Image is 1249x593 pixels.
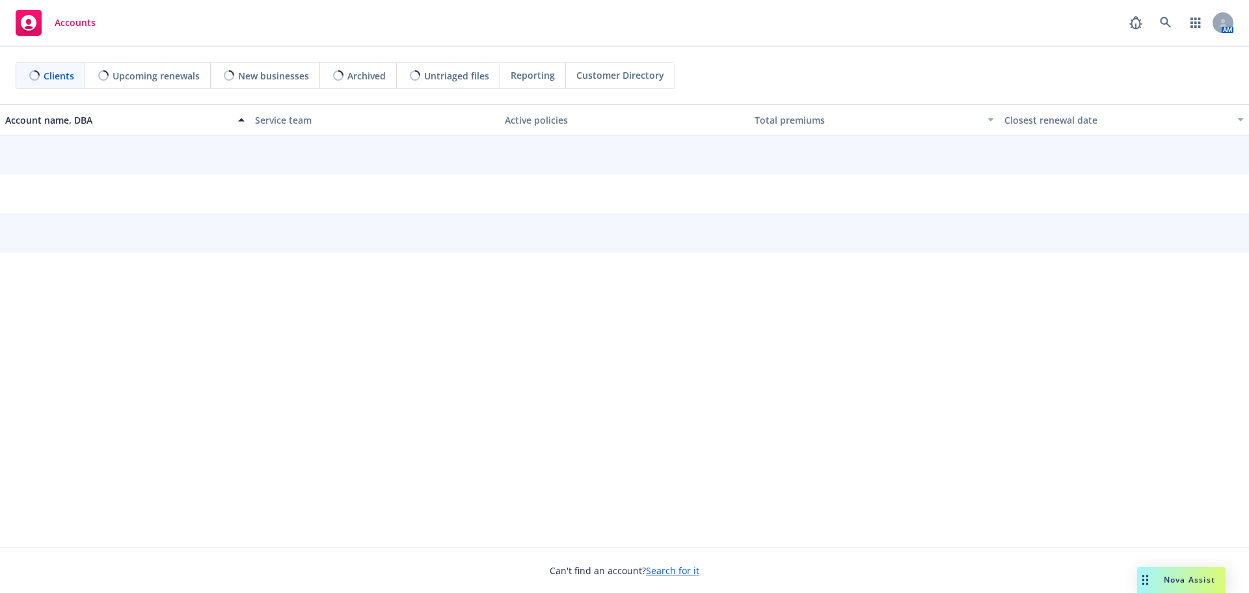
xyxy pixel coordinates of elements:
[44,69,74,83] span: Clients
[10,5,101,41] a: Accounts
[500,104,749,135] button: Active policies
[55,18,96,28] span: Accounts
[1183,10,1209,36] a: Switch app
[1153,10,1179,36] a: Search
[424,69,489,83] span: Untriaged files
[1164,574,1215,585] span: Nova Assist
[749,104,999,135] button: Total premiums
[550,564,699,577] span: Can't find an account?
[238,69,309,83] span: New businesses
[511,68,555,82] span: Reporting
[576,68,664,82] span: Customer Directory
[255,113,494,127] div: Service team
[5,113,230,127] div: Account name, DBA
[1123,10,1149,36] a: Report a Bug
[1137,567,1153,593] div: Drag to move
[505,113,744,127] div: Active policies
[250,104,500,135] button: Service team
[347,69,386,83] span: Archived
[1004,113,1229,127] div: Closest renewal date
[646,564,699,577] a: Search for it
[999,104,1249,135] button: Closest renewal date
[113,69,200,83] span: Upcoming renewals
[755,113,980,127] div: Total premiums
[1137,567,1226,593] button: Nova Assist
